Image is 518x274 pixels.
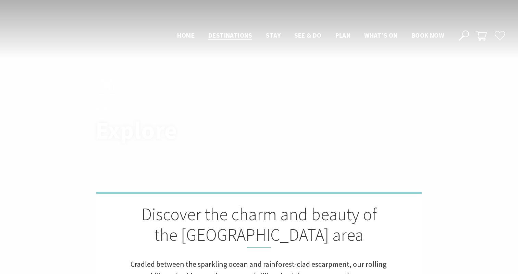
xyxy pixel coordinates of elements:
span: Home [177,31,195,39]
span: Destinations [208,31,252,39]
span: Book now [411,31,444,39]
h2: Discover the charm and beauty of the [GEOGRAPHIC_DATA] area [131,204,387,248]
span: Stay [266,31,281,39]
span: What’s On [364,31,398,39]
h1: Explore [96,117,289,144]
span: Plan [335,31,351,39]
a: Home [96,105,110,113]
span: See & Do [294,31,321,39]
li: Explore [116,105,138,114]
nav: Main Menu [170,30,451,41]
